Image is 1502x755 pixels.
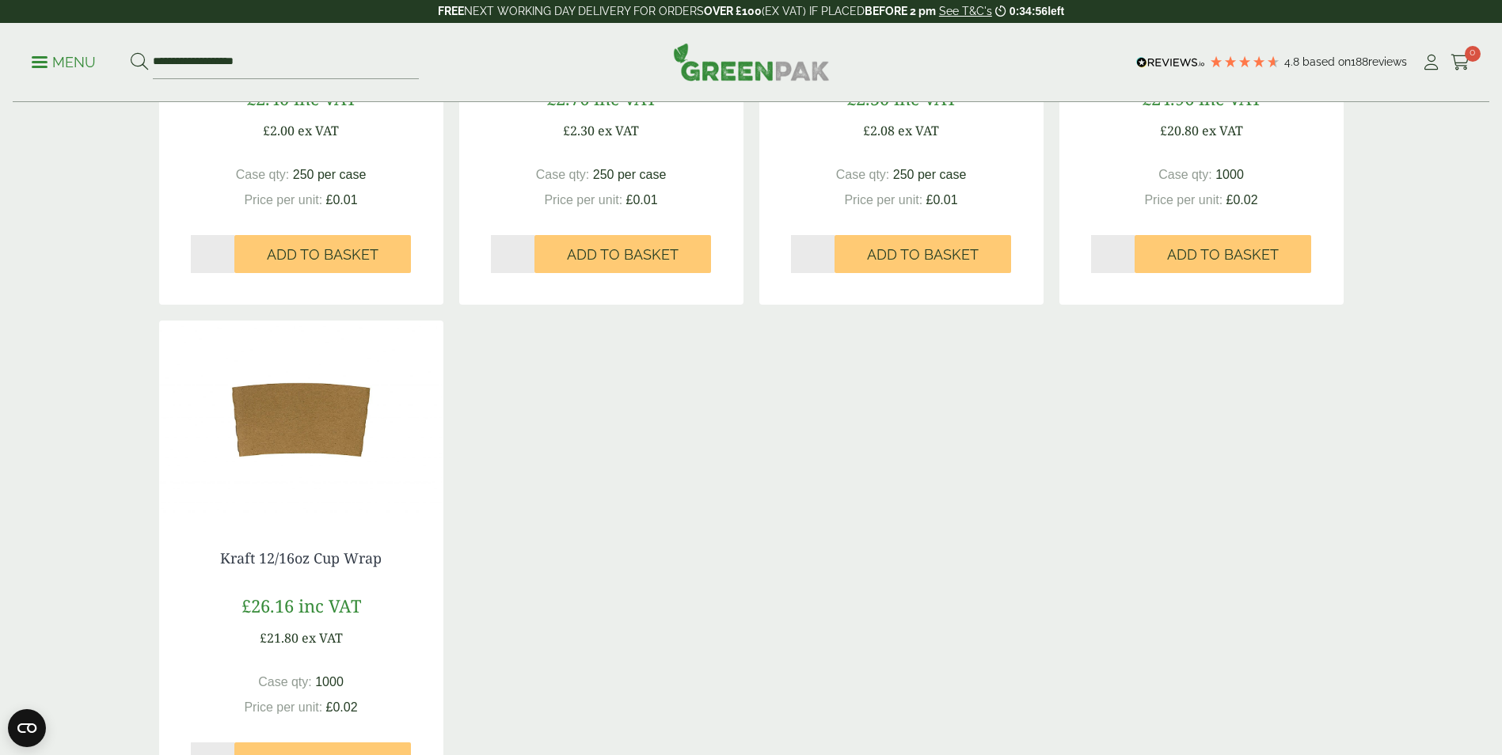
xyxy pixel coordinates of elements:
i: Cart [1451,55,1470,70]
img: GreenPak Supplies [673,43,830,81]
span: ex VAT [898,122,939,139]
a: Menu [32,53,96,69]
span: £0.02 [326,700,358,714]
span: Add to Basket [267,246,378,264]
span: Case qty: [258,675,312,689]
span: Add to Basket [567,246,679,264]
span: £20.80 [1160,122,1199,139]
span: Price per unit: [544,193,622,207]
img: REVIEWS.io [1136,57,1205,68]
span: Price per unit: [244,193,322,207]
span: Add to Basket [867,246,979,264]
a: See T&C's [939,5,992,17]
span: Case qty: [236,168,290,181]
span: 0 [1465,46,1481,62]
button: Add to Basket [234,235,411,273]
span: 4.8 [1284,55,1302,68]
span: Case qty: [836,168,890,181]
img: Kraft 12/16oz Cup Wrap-0 [159,321,443,518]
strong: FREE [438,5,464,17]
span: £0.01 [926,193,958,207]
span: £26.16 [241,594,294,617]
span: 250 per case [893,168,967,181]
span: 188 [1351,55,1368,68]
span: £0.02 [1226,193,1258,207]
span: Add to Basket [1167,246,1279,264]
button: Add to Basket [1135,235,1311,273]
span: 0:34:56 [1010,5,1048,17]
button: Add to Basket [534,235,711,273]
span: 250 per case [593,168,667,181]
span: £0.01 [626,193,658,207]
span: ex VAT [302,629,343,647]
button: Open CMP widget [8,709,46,747]
span: Case qty: [536,168,590,181]
span: 1000 [1215,168,1244,181]
div: 4.79 Stars [1209,55,1280,69]
span: left [1048,5,1064,17]
a: 0 [1451,51,1470,74]
span: 250 per case [293,168,367,181]
span: Price per unit: [244,700,322,714]
span: £2.00 [263,122,295,139]
span: Price per unit: [1144,193,1223,207]
span: inc VAT [298,594,361,617]
strong: OVER £100 [704,5,762,17]
span: £21.80 [260,629,298,647]
span: £2.08 [863,122,895,139]
span: £0.01 [326,193,358,207]
span: Case qty: [1158,168,1212,181]
strong: BEFORE 2 pm [865,5,936,17]
span: ex VAT [1202,122,1243,139]
span: 1000 [315,675,344,689]
span: Based on [1302,55,1351,68]
span: reviews [1368,55,1407,68]
span: £2.30 [563,122,595,139]
p: Menu [32,53,96,72]
button: Add to Basket [835,235,1011,273]
a: Kraft 12/16oz Cup Wrap [220,548,382,567]
span: ex VAT [298,122,339,139]
i: My Account [1421,55,1441,70]
span: Price per unit: [844,193,922,207]
span: ex VAT [598,122,639,139]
